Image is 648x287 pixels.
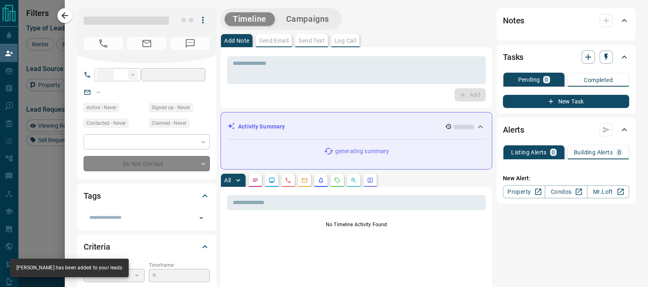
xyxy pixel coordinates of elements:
[16,261,122,275] div: [PERSON_NAME] has been added to your leads
[84,37,123,50] span: No Number
[545,185,587,198] a: Condos
[238,122,285,131] p: Activity Summary
[84,156,210,171] div: Do Not Contact
[171,37,210,50] span: No Number
[227,221,486,228] p: No Timeline Activity Found
[545,77,548,83] p: 0
[503,174,629,183] p: New Alert:
[149,262,210,269] p: Timeframe:
[268,177,275,184] svg: Lead Browsing Activity
[86,119,126,127] span: Contacted - Never
[518,77,540,83] p: Pending
[503,51,523,64] h2: Tasks
[503,95,629,108] button: New Task
[503,123,524,136] h2: Alerts
[587,185,629,198] a: Mr.Loft
[503,14,524,27] h2: Notes
[224,177,231,183] p: All
[318,177,324,184] svg: Listing Alerts
[367,177,373,184] svg: Agent Actions
[84,189,100,202] h2: Tags
[84,240,110,253] h2: Criteria
[503,47,629,67] div: Tasks
[511,149,547,155] p: Listing Alerts
[278,12,337,26] button: Campaigns
[127,37,166,50] span: No Email
[334,177,341,184] svg: Requests
[152,103,190,112] span: Signed up - Never
[503,185,545,198] a: Property
[503,11,629,30] div: Notes
[584,77,613,83] p: Completed
[86,103,116,112] span: Active - Never
[196,212,207,224] button: Open
[552,149,555,155] p: 0
[350,177,357,184] svg: Opportunities
[227,119,485,134] div: Activity Summary
[503,120,629,140] div: Alerts
[285,177,291,184] svg: Calls
[84,186,210,206] div: Tags
[224,38,249,44] p: Add Note
[252,177,259,184] svg: Notes
[84,237,210,257] div: Criteria
[301,177,308,184] svg: Emails
[152,119,186,127] span: Claimed - Never
[97,89,100,95] a: --
[225,12,275,26] button: Timeline
[618,149,621,155] p: 0
[574,149,613,155] p: Building Alerts
[335,147,389,156] p: generating summary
